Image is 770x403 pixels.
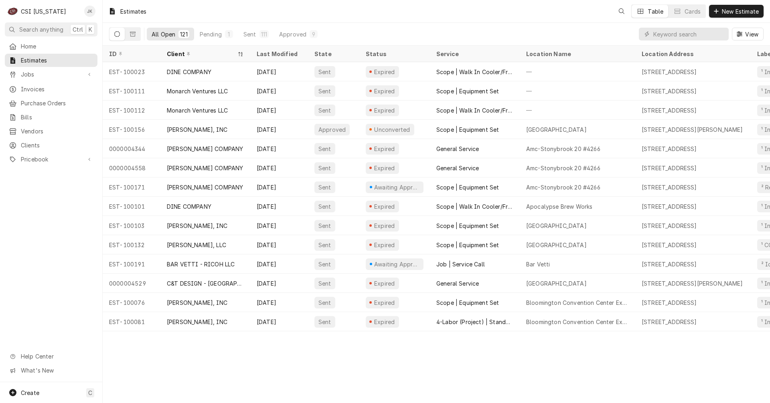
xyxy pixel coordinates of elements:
div: Expired [373,106,396,115]
div: Expired [373,222,396,230]
div: Scope | Equipment Set [436,183,499,191]
div: DINE COMPANY [167,68,211,76]
div: [STREET_ADDRESS] [642,164,697,172]
div: 121 [180,30,187,38]
span: C [88,389,92,397]
div: [DATE] [250,216,308,235]
a: Estimates [5,54,97,67]
div: Sent [318,183,332,191]
div: EST-100112 [103,101,160,120]
div: [GEOGRAPHIC_DATA] [526,241,587,249]
div: Bloomington Convention Center Expansion [526,298,629,307]
div: [DATE] [250,293,308,312]
div: [PERSON_NAME], INC [167,125,227,134]
div: EST-100101 [103,197,160,216]
div: 0000004344 [103,139,160,158]
div: [PERSON_NAME] COMPANY [167,183,243,191]
div: [PERSON_NAME], INC [167,318,227,326]
div: Last Modified [257,50,300,58]
div: [DATE] [250,139,308,158]
span: Help Center [21,352,93,361]
button: View [732,28,764,40]
div: EST-100156 [103,120,160,139]
div: [STREET_ADDRESS] [642,298,697,307]
div: Status [366,50,422,58]
div: Cards [685,7,701,16]
div: Amc-Stonybrook 20 #4266 [526,164,600,172]
div: EST-100111 [103,81,160,101]
div: 0000004558 [103,158,160,177]
div: [STREET_ADDRESS][PERSON_NAME] [642,279,743,288]
div: Expired [373,68,396,76]
div: BAR VETTI - RICOH LLC [167,260,235,268]
a: Purchase Orders [5,97,97,110]
div: Expired [373,202,396,211]
div: State [314,50,353,58]
div: EST-100103 [103,216,160,235]
div: Sent [318,202,332,211]
a: Vendors [5,125,97,138]
div: Monarch Ventures LLC [167,106,228,115]
div: Sent [318,298,332,307]
span: Create [21,389,39,396]
div: Table [648,7,663,16]
div: Sent [318,106,332,115]
div: Expired [373,145,396,153]
div: Bar Vetti [526,260,550,268]
div: — [520,81,635,101]
a: Go to Help Center [5,350,97,363]
a: Bills [5,111,97,124]
span: Search anything [19,25,63,34]
div: Awaiting Approval [373,260,420,268]
div: [DATE] [250,274,308,293]
span: Pricebook [21,155,81,163]
div: [STREET_ADDRESS] [642,87,697,95]
div: [DATE] [250,312,308,331]
span: Purchase Orders [21,99,93,107]
button: Open search [615,5,628,18]
div: 1 [227,30,231,38]
span: What's New [21,366,93,375]
div: Sent [243,30,256,38]
div: Amc-Stonybrook 20 #4266 [526,183,600,191]
div: Scope | Equipment Set [436,241,499,249]
div: [GEOGRAPHIC_DATA] [526,279,587,288]
div: Sent [318,260,332,268]
div: [DATE] [250,101,308,120]
div: C&T DESIGN - [GEOGRAPHIC_DATA] [167,279,244,288]
div: [STREET_ADDRESS] [642,106,697,115]
div: Approved [279,30,306,38]
div: [DATE] [250,120,308,139]
div: Expired [373,298,396,307]
div: Sent [318,241,332,249]
div: Scope | Equipment Set [436,222,499,230]
div: 111 [261,30,267,38]
input: Keyword search [653,28,725,40]
div: CSI [US_STATE] [21,7,66,16]
div: [STREET_ADDRESS] [642,318,697,326]
a: Go to Pricebook [5,153,97,166]
div: General Service [436,145,479,153]
div: [DATE] [250,62,308,81]
span: Invoices [21,85,93,93]
div: [PERSON_NAME], LLC [167,241,226,249]
div: EST-100081 [103,312,160,331]
div: [DATE] [250,254,308,274]
div: Location Address [642,50,743,58]
span: Jobs [21,70,81,79]
div: Expired [373,241,396,249]
button: New Estimate [709,5,764,18]
a: Go to What's New [5,364,97,377]
div: [PERSON_NAME], INC [167,222,227,230]
div: [STREET_ADDRESS] [642,241,697,249]
div: Location Name [526,50,627,58]
div: [DATE] [250,158,308,177]
div: [PERSON_NAME], INC [167,298,227,307]
div: [DATE] [250,197,308,216]
div: ID [109,50,152,58]
div: Amc-Stonybrook 20 #4266 [526,145,600,153]
span: Vendors [21,127,93,135]
div: Apocalypse Brew Works [526,202,592,211]
div: — [520,101,635,120]
span: K [89,25,92,34]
